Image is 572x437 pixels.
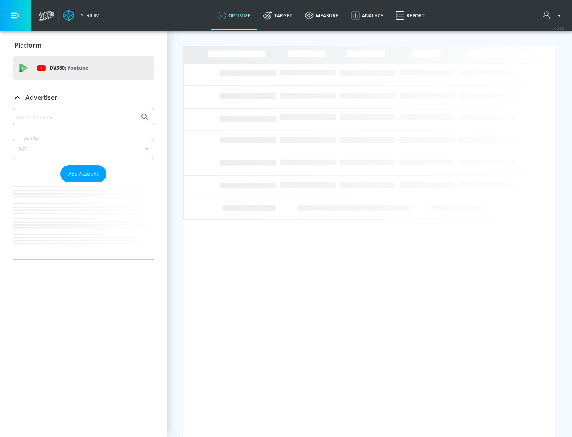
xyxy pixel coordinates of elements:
p: Youtube [67,64,88,72]
div: DV360: Youtube [13,56,154,80]
p: DV360: [50,64,88,72]
button: Add Account [60,165,106,182]
a: Analyze [345,1,389,30]
a: Atrium [63,10,100,21]
div: Advertiser [13,108,154,259]
a: Report [389,1,431,30]
input: Search by name [16,112,136,122]
a: Target [257,1,299,30]
div: Atrium [77,12,100,19]
nav: list of Advertiser [13,182,154,259]
span: Add Account [68,169,99,178]
p: Platform [15,41,41,50]
a: optimize [211,1,257,30]
div: A-Z [13,139,154,159]
div: Platform [13,34,154,56]
span: v 4.24.0 [553,26,564,31]
label: Sort By [23,136,40,141]
div: Advertiser [13,86,154,108]
p: Advertiser [25,93,57,102]
a: measure [299,1,345,30]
